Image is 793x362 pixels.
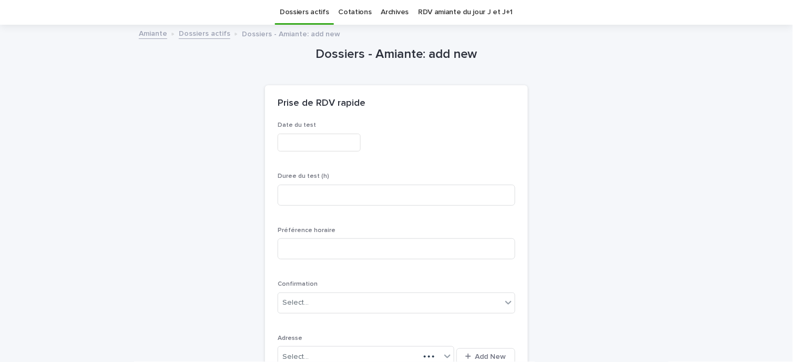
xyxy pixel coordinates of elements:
h1: Dossiers - Amiante: add new [265,47,528,62]
div: Select... [282,297,309,308]
p: Dossiers - Amiante: add new [242,27,340,39]
span: Add New [475,353,506,360]
span: Préférence horaire [278,227,335,234]
span: Adresse [278,335,302,341]
a: Dossiers actifs [179,27,230,39]
span: Confirmation [278,281,318,287]
h2: Prise de RDV rapide [278,98,365,109]
span: Date du test [278,122,316,128]
a: Amiante [139,27,167,39]
span: Duree du test (h) [278,173,329,179]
